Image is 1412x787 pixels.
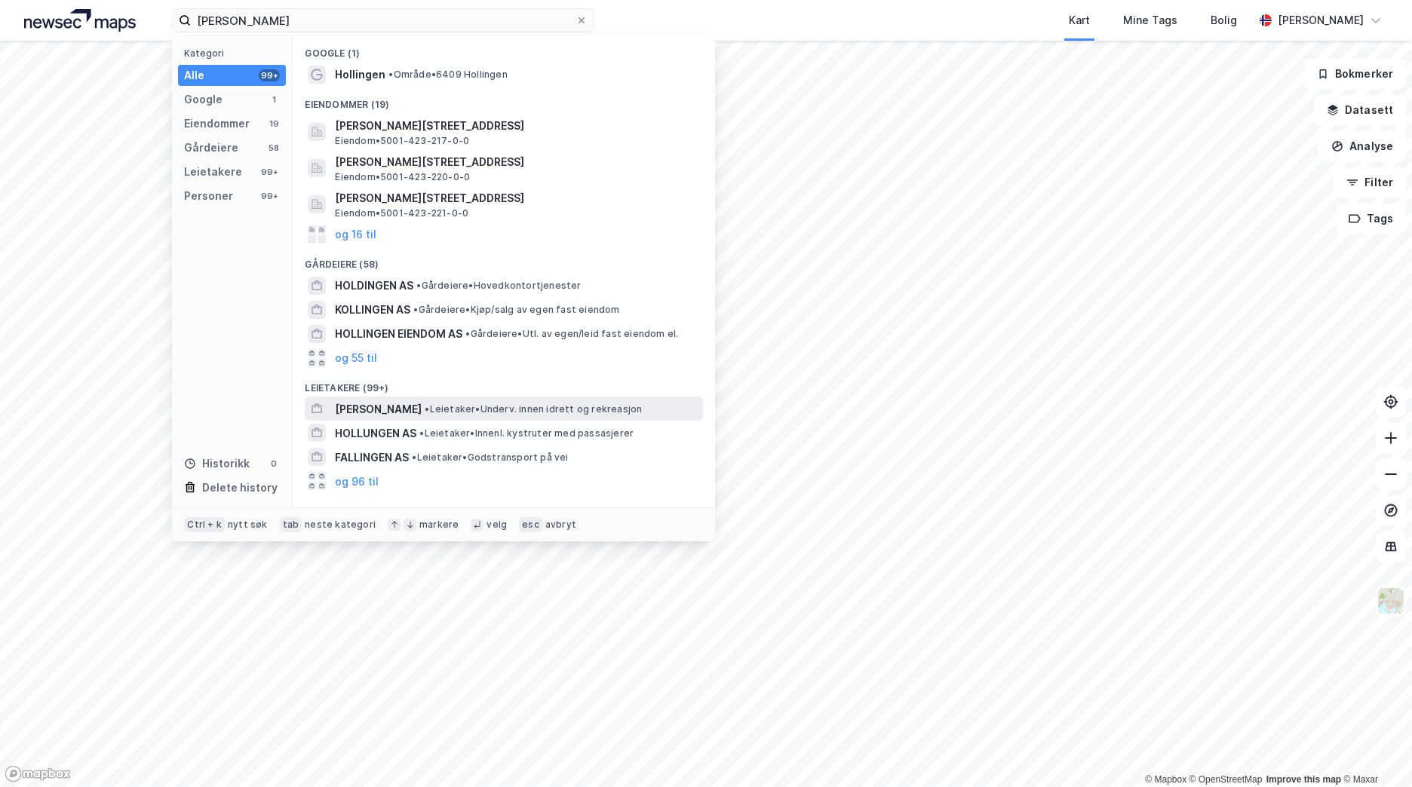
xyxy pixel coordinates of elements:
[487,519,507,531] div: velg
[293,493,715,520] div: Personer (99+)
[1189,774,1263,785] a: OpenStreetMap
[293,370,715,397] div: Leietakere (99+)
[259,69,280,81] div: 99+
[335,301,410,319] span: KOLLINGEN AS
[388,69,393,80] span: •
[1266,774,1341,785] a: Improve this map
[184,115,250,133] div: Eiendommer
[1337,715,1412,787] iframe: Chat Widget
[268,142,280,154] div: 58
[1318,131,1406,161] button: Analyse
[335,153,697,171] span: [PERSON_NAME][STREET_ADDRESS]
[259,190,280,202] div: 99+
[305,519,376,531] div: neste kategori
[1304,59,1406,89] button: Bokmerker
[1337,715,1412,787] div: Kontrollprogram for chat
[412,452,416,463] span: •
[184,517,225,532] div: Ctrl + k
[425,403,642,415] span: Leietaker • Underv. innen idrett og rekreasjon
[1145,774,1186,785] a: Mapbox
[184,90,223,109] div: Google
[419,427,424,439] span: •
[413,304,418,315] span: •
[335,349,377,367] button: og 55 til
[184,187,233,205] div: Personer
[388,69,507,81] span: Område • 6409 Hollingen
[293,35,715,63] div: Google (1)
[191,9,576,32] input: Søk på adresse, matrikkel, gårdeiere, leietakere eller personer
[416,280,421,291] span: •
[416,280,581,292] span: Gårdeiere • Hovedkontortjenester
[419,519,459,531] div: markere
[1069,11,1090,29] div: Kart
[335,424,416,442] span: HOLLUNGEN AS
[419,427,634,439] span: Leietaker • Innenl. kystruter med passasjerer
[293,247,715,274] div: Gårdeiere (58)
[1123,11,1177,29] div: Mine Tags
[1314,95,1406,125] button: Datasett
[259,166,280,178] div: 99+
[268,93,280,106] div: 1
[335,277,413,295] span: HOLDINGEN AS
[412,452,568,464] span: Leietaker • Godstransport på vei
[184,163,242,181] div: Leietakere
[293,87,715,114] div: Eiendommer (19)
[280,517,302,532] div: tab
[268,458,280,470] div: 0
[465,328,470,339] span: •
[465,328,678,340] span: Gårdeiere • Utl. av egen/leid fast eiendom el.
[1334,167,1406,198] button: Filter
[519,517,542,532] div: esc
[1278,11,1364,29] div: [PERSON_NAME]
[335,117,697,135] span: [PERSON_NAME][STREET_ADDRESS]
[425,403,429,415] span: •
[335,325,462,343] span: HOLLINGEN EIENDOM AS
[335,189,697,207] span: [PERSON_NAME][STREET_ADDRESS]
[413,304,619,316] span: Gårdeiere • Kjøp/salg av egen fast eiendom
[202,479,278,497] div: Delete history
[1211,11,1237,29] div: Bolig
[1336,204,1406,234] button: Tags
[335,472,379,490] button: og 96 til
[335,207,468,219] span: Eiendom • 5001-423-221-0-0
[5,765,71,782] a: Mapbox homepage
[228,519,268,531] div: nytt søk
[24,9,136,32] img: logo.a4113a55bc3d86da70a041830d287a7e.svg
[184,47,286,59] div: Kategori
[335,400,422,418] span: [PERSON_NAME]
[268,118,280,130] div: 19
[335,449,409,467] span: FALLINGEN AS
[184,139,238,157] div: Gårdeiere
[1377,586,1405,615] img: Z
[335,225,376,243] button: og 16 til
[335,135,469,147] span: Eiendom • 5001-423-217-0-0
[184,455,250,473] div: Historikk
[335,171,470,183] span: Eiendom • 5001-423-220-0-0
[545,519,576,531] div: avbryt
[335,66,385,84] span: Hollingen
[184,66,204,84] div: Alle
